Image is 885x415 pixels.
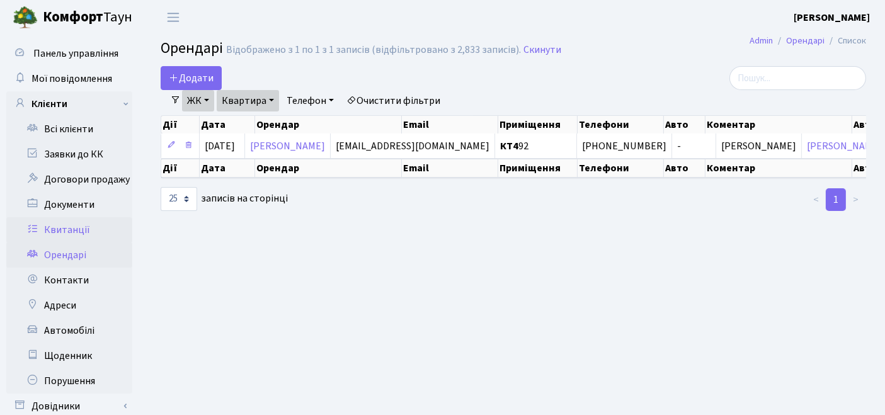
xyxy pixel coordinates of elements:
[582,141,666,151] span: [PHONE_NUMBER]
[161,187,288,211] label: записів на сторінці
[6,41,132,66] a: Панель управління
[6,117,132,142] a: Всі клієнти
[200,159,255,178] th: Дата
[6,242,132,268] a: Орендарі
[6,343,132,368] a: Щоденник
[6,192,132,217] a: Документи
[43,7,103,27] b: Комфорт
[255,116,402,134] th: Орендар
[794,11,870,25] b: [PERSON_NAME]
[250,139,325,153] a: [PERSON_NAME]
[6,167,132,192] a: Договори продажу
[705,159,852,178] th: Коментар
[282,90,339,111] a: Телефон
[161,187,197,211] select: записів на сторінці
[6,268,132,293] a: Контакти
[6,66,132,91] a: Мої повідомлення
[341,90,445,111] a: Очистити фільтри
[33,47,118,60] span: Панель управління
[169,71,214,85] span: Додати
[255,159,402,178] th: Орендар
[161,66,222,90] a: Додати
[200,116,255,134] th: Дата
[500,141,571,151] span: 92
[731,28,885,54] nav: breadcrumb
[664,116,705,134] th: Авто
[721,139,796,153] span: [PERSON_NAME]
[786,34,825,47] a: Орендарі
[500,139,518,153] b: КТ4
[182,90,214,111] a: ЖК
[205,139,235,153] span: [DATE]
[157,7,189,28] button: Переключити навігацію
[6,91,132,117] a: Клієнти
[336,139,489,153] span: [EMAIL_ADDRESS][DOMAIN_NAME]
[498,116,578,134] th: Приміщення
[578,159,664,178] th: Телефони
[6,293,132,318] a: Адреси
[578,116,664,134] th: Телефони
[161,37,223,59] span: Орендарі
[807,139,882,153] a: [PERSON_NAME]
[6,142,132,167] a: Заявки до КК
[826,188,846,211] a: 1
[402,159,498,178] th: Email
[13,5,38,30] img: logo.png
[6,368,132,394] a: Порушення
[226,44,521,56] div: Відображено з 1 по 1 з 1 записів (відфільтровано з 2,833 записів).
[794,10,870,25] a: [PERSON_NAME]
[217,90,279,111] a: Квартира
[664,159,705,178] th: Авто
[402,116,498,134] th: Email
[825,34,866,48] li: Список
[161,116,200,134] th: Дії
[6,217,132,242] a: Квитанції
[498,159,578,178] th: Приміщення
[31,72,112,86] span: Мої повідомлення
[43,7,132,28] span: Таун
[161,159,200,178] th: Дії
[677,141,711,151] span: -
[705,116,852,134] th: Коментар
[729,66,866,90] input: Пошук...
[750,34,773,47] a: Admin
[523,44,561,56] a: Скинути
[6,318,132,343] a: Автомобілі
